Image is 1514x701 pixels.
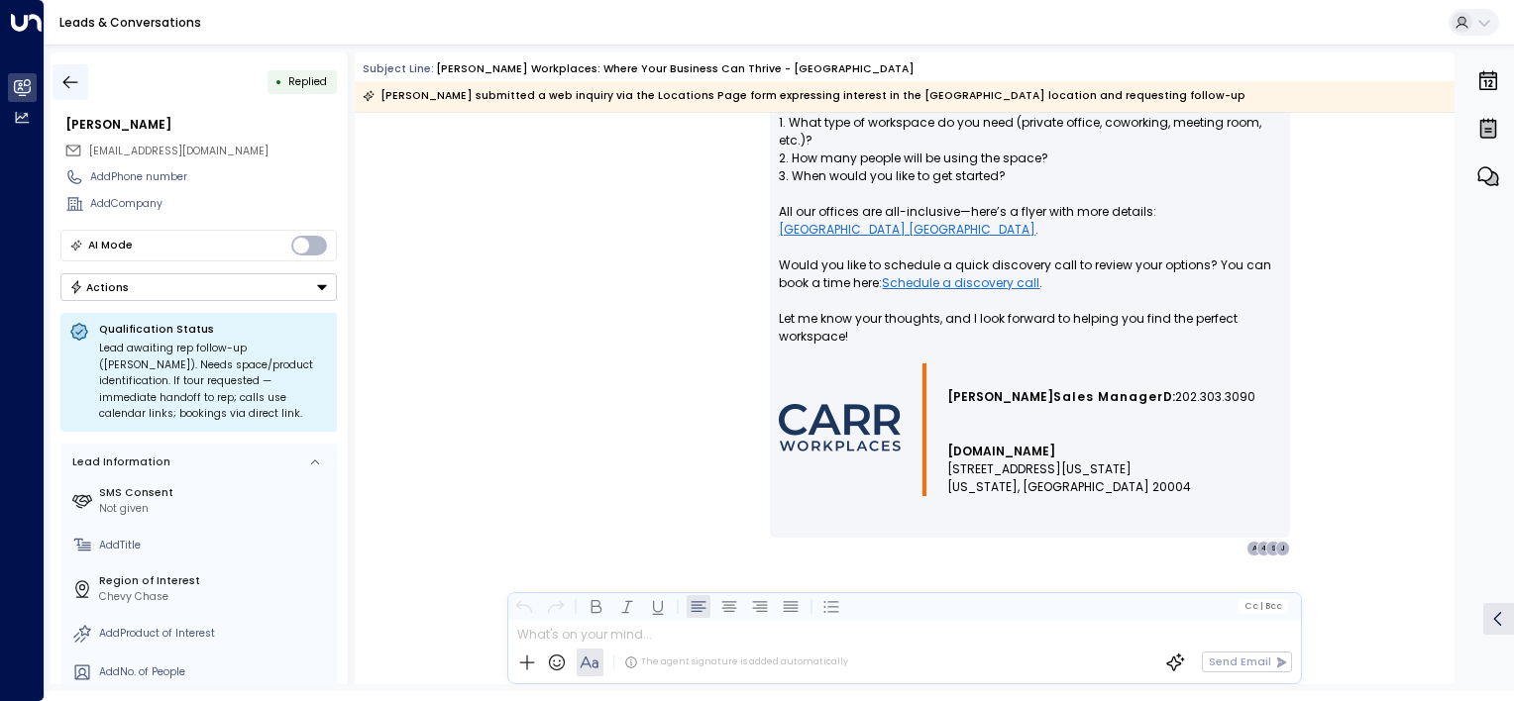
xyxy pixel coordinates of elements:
[89,144,269,159] span: jcaldwell0404@gmail.com
[779,404,901,451] img: AIorK4wmdUJwxG-Ohli4_RqUq38BnJAHKKEYH_xSlvu27wjOc-0oQwkM4SVe9z6dKjMHFqNbWJnNn1sJRSAT
[1246,541,1262,556] div: A
[99,501,331,517] div: Not given
[543,594,567,618] button: Redo
[99,573,331,589] label: Region of Interest
[947,388,1053,406] span: [PERSON_NAME]
[60,273,337,301] div: Button group with a nested menu
[1053,388,1163,406] span: Sales Manager
[363,61,434,76] span: Subject Line:
[882,274,1039,292] a: Schedule a discovery call
[512,594,536,618] button: Undo
[88,236,133,255] div: AI Mode
[89,144,269,158] span: [EMAIL_ADDRESS][DOMAIN_NAME]
[947,443,1055,460] a: [DOMAIN_NAME]
[363,86,1245,106] div: [PERSON_NAME] submitted a web inquiry via the Locations Page form expressing interest in the [GEO...
[67,454,170,470] div: Lead Information
[779,221,1035,239] a: [GEOGRAPHIC_DATA] [GEOGRAPHIC_DATA]
[1259,601,1262,611] span: |
[65,116,337,134] div: [PERSON_NAME]
[1244,601,1282,611] span: Cc Bcc
[99,322,328,337] p: Qualification Status
[1163,388,1175,406] span: D:
[99,626,331,642] div: AddProduct of Interest
[1239,599,1288,613] button: Cc|Bcc
[1265,541,1281,556] div: S
[90,196,337,212] div: AddCompany
[624,655,848,669] div: The agent signature is added automatically
[779,363,1281,496] div: Signature
[779,25,1281,363] p: Hi [PERSON_NAME], Thanks for your interest in our [GEOGRAPHIC_DATA] location! To help us find the...
[436,61,915,77] div: [PERSON_NAME] Workplaces: Where Your Business Can Thrive - [GEOGRAPHIC_DATA]
[99,589,331,605] div: Chevy Chase
[1175,388,1255,406] span: 202.303.3090
[99,485,331,501] label: SMS Consent
[99,538,331,553] div: AddTitle
[1275,541,1291,556] div: J
[99,341,328,423] div: Lead awaiting rep follow-up ([PERSON_NAME]). Needs space/product identification. If tour requeste...
[69,280,130,294] div: Actions
[99,664,331,680] div: AddNo. of People
[288,74,327,89] span: Replied
[275,68,282,95] div: •
[59,14,201,31] a: Leads & Conversations
[947,460,1191,496] span: [STREET_ADDRESS][US_STATE] [US_STATE], [GEOGRAPHIC_DATA] 20004
[60,273,337,301] button: Actions
[1256,541,1272,556] div: 4
[90,169,337,185] div: AddPhone number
